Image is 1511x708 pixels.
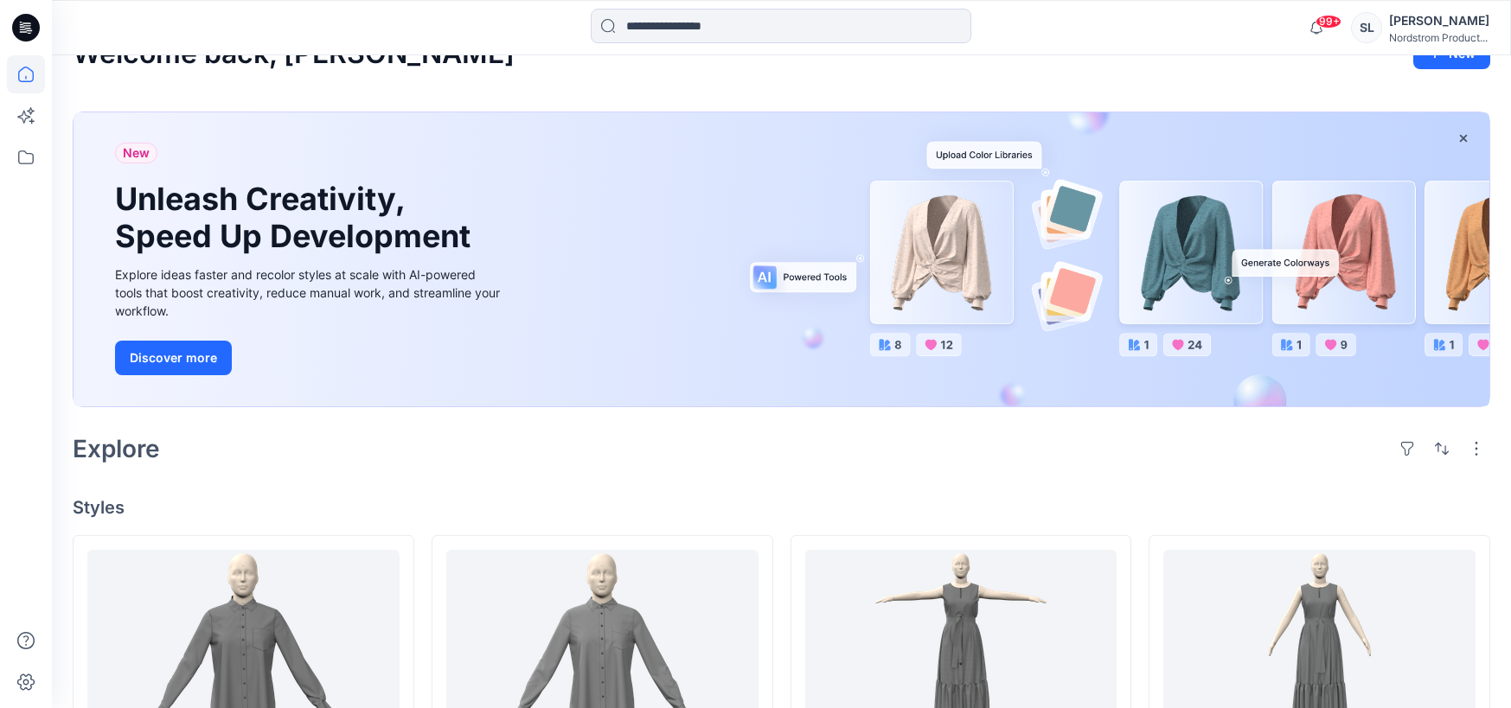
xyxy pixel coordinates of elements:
h1: Unleash Creativity, Speed Up Development [115,181,478,255]
div: Explore ideas faster and recolor styles at scale with AI-powered tools that boost creativity, red... [115,265,504,320]
div: SL [1351,12,1382,43]
div: [PERSON_NAME] [1389,10,1489,31]
span: 99+ [1316,15,1341,29]
span: New [123,143,150,163]
button: Discover more [115,341,232,375]
h2: Explore [73,435,160,462]
h4: Styles [73,497,1490,518]
a: Discover more [115,341,504,375]
div: Nordstrom Product... [1389,31,1489,44]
